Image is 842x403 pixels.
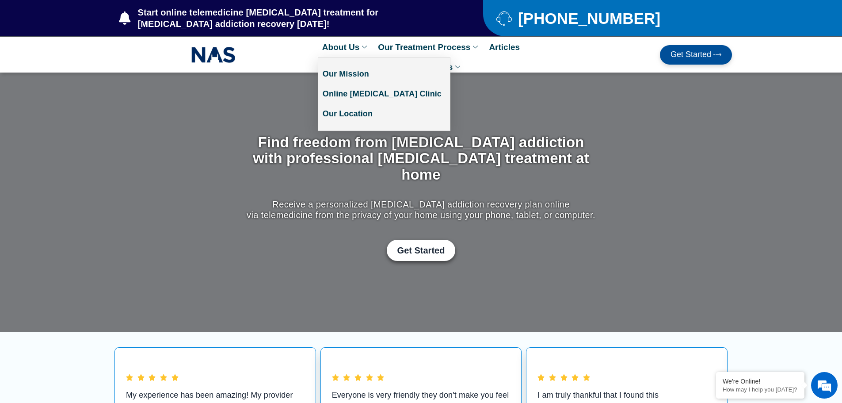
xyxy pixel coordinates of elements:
[145,4,166,26] div: Minimize live chat window
[723,378,798,385] div: We're Online!
[671,50,711,59] span: Get Started
[373,37,484,57] a: Our Treatment Process
[318,104,450,124] a: Our Location
[484,37,524,57] a: Articles
[10,46,23,59] div: Navigation go back
[244,240,598,261] div: Get Started with Suboxone Treatment by filling-out this new patient packet form
[244,199,598,220] p: Receive a personalized [MEDICAL_DATA] addiction recovery plan online via telemedicine from the pr...
[387,240,456,261] a: Get Started
[136,7,448,30] span: Start online telemedicine [MEDICAL_DATA] treatment for [MEDICAL_DATA] addiction recovery [DATE]!
[244,134,598,183] h1: Find freedom from [MEDICAL_DATA] addiction with professional [MEDICAL_DATA] treatment at home
[51,111,122,201] span: We're online!
[191,45,236,65] img: NAS_email_signature-removebg-preview.png
[318,37,373,57] a: About Us
[397,245,445,256] span: Get Started
[318,64,450,84] a: Our Mission
[723,386,798,393] p: How may I help you today?
[516,13,660,24] span: [PHONE_NUMBER]
[496,11,710,26] a: [PHONE_NUMBER]
[4,242,168,273] textarea: Type your message and hit 'Enter'
[59,46,162,58] div: Chat with us now
[660,45,732,65] a: Get Started
[119,7,448,30] a: Start online telemedicine [MEDICAL_DATA] treatment for [MEDICAL_DATA] addiction recovery [DATE]!
[318,84,450,104] a: Online [MEDICAL_DATA] Clinic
